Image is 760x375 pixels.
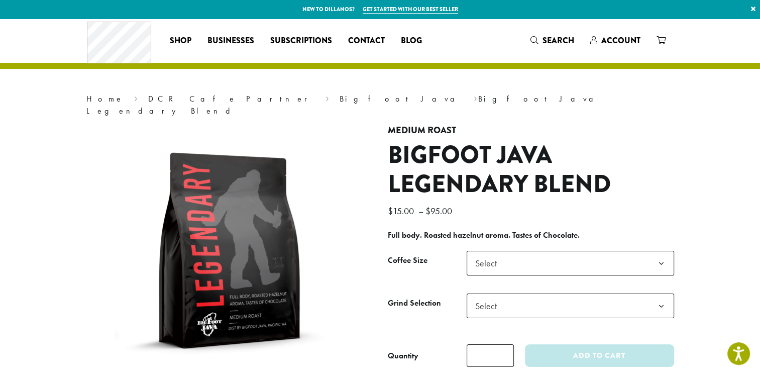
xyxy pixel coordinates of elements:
a: Get started with our best seller [363,5,458,14]
nav: Breadcrumb [86,93,674,117]
span: $ [425,205,430,217]
bdi: 15.00 [388,205,416,217]
a: DCR Cafe Partner [148,93,314,104]
bdi: 95.00 [425,205,455,217]
a: Bigfoot Java [340,93,463,104]
b: Full body. Roasted hazelnut aroma. Tastes of Chocolate. [388,230,580,240]
button: Add to cart [525,344,674,367]
label: Grind Selection [388,296,467,311]
span: Select [471,296,507,316]
span: $ [388,205,393,217]
h1: Bigfoot Java Legendary Blend [388,141,674,199]
div: Quantity [388,350,418,362]
span: Contact [348,35,385,47]
a: Search [522,32,582,49]
h4: Medium Roast [388,125,674,136]
span: Select [467,294,674,318]
label: Coffee Size [388,253,467,268]
a: Home [86,93,124,104]
span: Subscriptions [270,35,332,47]
span: Businesses [207,35,254,47]
span: › [134,89,138,105]
span: Blog [401,35,422,47]
span: Shop [170,35,191,47]
span: – [418,205,423,217]
span: Account [601,35,640,46]
span: Select [467,251,674,275]
a: Shop [162,33,199,49]
input: Product quantity [467,344,514,367]
span: Select [471,253,507,273]
span: Search [542,35,574,46]
span: › [473,89,477,105]
span: › [325,89,329,105]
